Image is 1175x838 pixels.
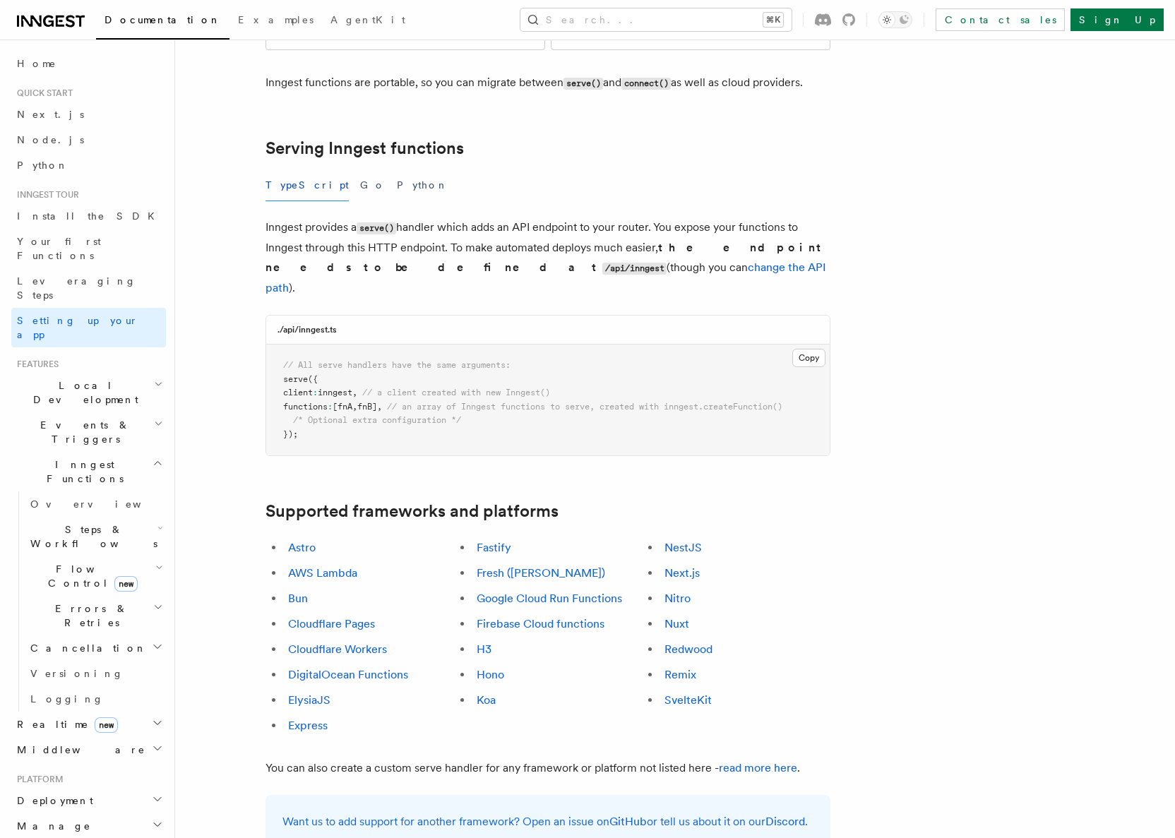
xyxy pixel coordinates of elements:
[563,78,603,90] code: serve()
[664,693,712,707] a: SvelteKit
[17,210,163,222] span: Install the SDK
[621,78,671,90] code: connect()
[11,737,166,762] button: Middleware
[266,758,830,778] p: You can also create a custom serve handler for any framework or platform not listed here - .
[288,668,408,681] a: DigitalOcean Functions
[25,562,155,590] span: Flow Control
[30,693,104,705] span: Logging
[520,8,792,31] button: Search...⌘K
[313,388,318,397] span: :
[266,138,464,158] a: Serving Inngest functions
[763,13,783,27] kbd: ⌘K
[283,374,308,384] span: serve
[25,491,166,517] a: Overview
[11,418,154,446] span: Events & Triggers
[11,774,64,785] span: Platform
[664,617,689,630] a: Nuxt
[17,315,138,340] span: Setting up your app
[288,566,357,580] a: AWS Lambda
[11,794,93,808] span: Deployment
[11,457,153,486] span: Inngest Functions
[477,541,511,554] a: Fastify
[266,217,830,298] p: Inngest provides a handler which adds an API endpoint to your router. You expose your functions t...
[283,388,313,397] span: client
[288,541,316,554] a: Astro
[664,642,712,656] a: Redwood
[17,236,101,261] span: Your first Functions
[288,592,308,605] a: Bun
[664,668,696,681] a: Remix
[278,324,337,335] h3: ./api/inngest.ts
[17,275,136,301] span: Leveraging Steps
[11,127,166,152] a: Node.js
[11,229,166,268] a: Your first Functions
[25,556,166,596] button: Flow Controlnew
[477,592,622,605] a: Google Cloud Run Functions
[11,717,118,731] span: Realtime
[362,388,550,397] span: // a client created with new Inngest()
[17,56,56,71] span: Home
[357,222,396,234] code: serve()
[11,189,79,200] span: Inngest tour
[719,761,797,774] a: read more here
[387,402,782,412] span: // an array of Inngest functions to serve, created with inngest.createFunction()
[96,4,229,40] a: Documentation
[477,642,491,656] a: H3
[1070,8,1164,31] a: Sign Up
[318,388,352,397] span: inngest
[664,566,700,580] a: Next.js
[11,412,166,452] button: Events & Triggers
[11,152,166,178] a: Python
[105,14,221,25] span: Documentation
[308,374,318,384] span: ({
[792,349,825,367] button: Copy
[25,517,166,556] button: Steps & Workflows
[266,169,349,201] button: TypeScript
[25,601,153,630] span: Errors & Retries
[357,402,377,412] span: fnB]
[283,402,328,412] span: functions
[25,641,147,655] span: Cancellation
[288,719,328,732] a: Express
[11,491,166,712] div: Inngest Functions
[11,203,166,229] a: Install the SDK
[282,812,813,832] p: Want us to add support for another framework? Open an issue on or tell us about it on our .
[878,11,912,28] button: Toggle dark mode
[95,717,118,733] span: new
[288,617,375,630] a: Cloudflare Pages
[328,402,333,412] span: :
[664,592,691,605] a: Nitro
[333,402,352,412] span: [fnA
[17,160,68,171] span: Python
[397,169,448,201] button: Python
[17,109,84,120] span: Next.js
[352,388,357,397] span: ,
[288,693,330,707] a: ElysiaJS
[293,415,461,425] span: /* Optional extra configuration */
[283,360,511,370] span: // All serve handlers have the same arguments:
[602,263,667,275] code: /api/inngest
[229,4,322,38] a: Examples
[25,686,166,712] a: Logging
[11,359,59,370] span: Features
[11,819,91,833] span: Manage
[477,668,504,681] a: Hono
[477,566,605,580] a: Fresh ([PERSON_NAME])
[25,596,166,635] button: Errors & Retries
[936,8,1065,31] a: Contact sales
[11,308,166,347] a: Setting up your app
[283,429,298,439] span: });
[477,693,496,707] a: Koa
[11,88,73,99] span: Quick start
[266,501,559,521] a: Supported frameworks and platforms
[25,661,166,686] a: Versioning
[360,169,386,201] button: Go
[25,635,166,661] button: Cancellation
[609,815,647,828] a: GitHub
[11,51,166,76] a: Home
[11,788,166,813] button: Deployment
[238,14,314,25] span: Examples
[664,541,702,554] a: NestJS
[17,134,84,145] span: Node.js
[377,402,382,412] span: ,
